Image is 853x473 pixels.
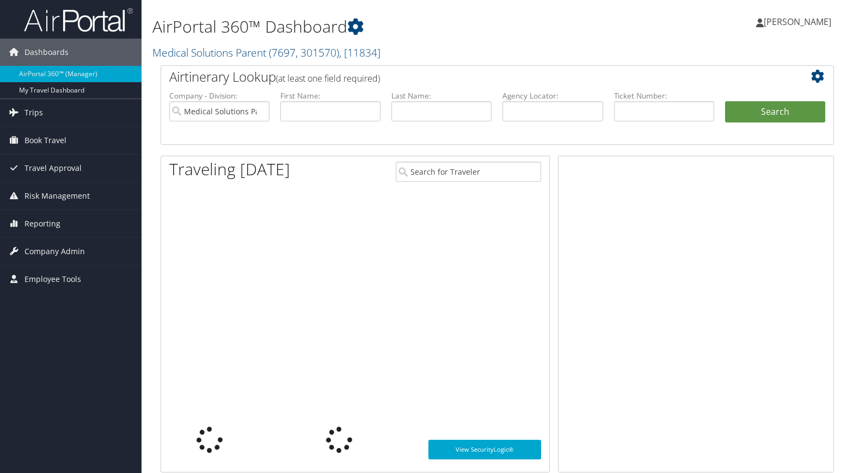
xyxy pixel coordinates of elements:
a: [PERSON_NAME] [756,5,842,38]
span: Company Admin [24,238,85,265]
label: Company - Division: [169,90,269,101]
img: airportal-logo.png [24,7,133,33]
span: Risk Management [24,182,90,210]
span: [PERSON_NAME] [764,16,831,28]
h1: Traveling [DATE] [169,158,290,181]
span: Trips [24,99,43,126]
a: Medical Solutions Parent [152,45,381,60]
span: Reporting [24,210,60,237]
input: Search for Traveler [396,162,541,182]
button: Search [725,101,825,123]
label: Last Name: [391,90,492,101]
span: , [ 11834 ] [339,45,381,60]
label: Agency Locator: [502,90,603,101]
h2: Airtinerary Lookup [169,67,769,86]
label: First Name: [280,90,381,101]
span: Employee Tools [24,266,81,293]
span: ( 7697, 301570 ) [269,45,339,60]
h1: AirPortal 360™ Dashboard [152,15,612,38]
span: Book Travel [24,127,66,154]
span: Travel Approval [24,155,82,182]
span: Dashboards [24,39,69,66]
label: Ticket Number: [614,90,714,101]
a: View SecurityLogic® [428,440,542,459]
span: (at least one field required) [276,72,380,84]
